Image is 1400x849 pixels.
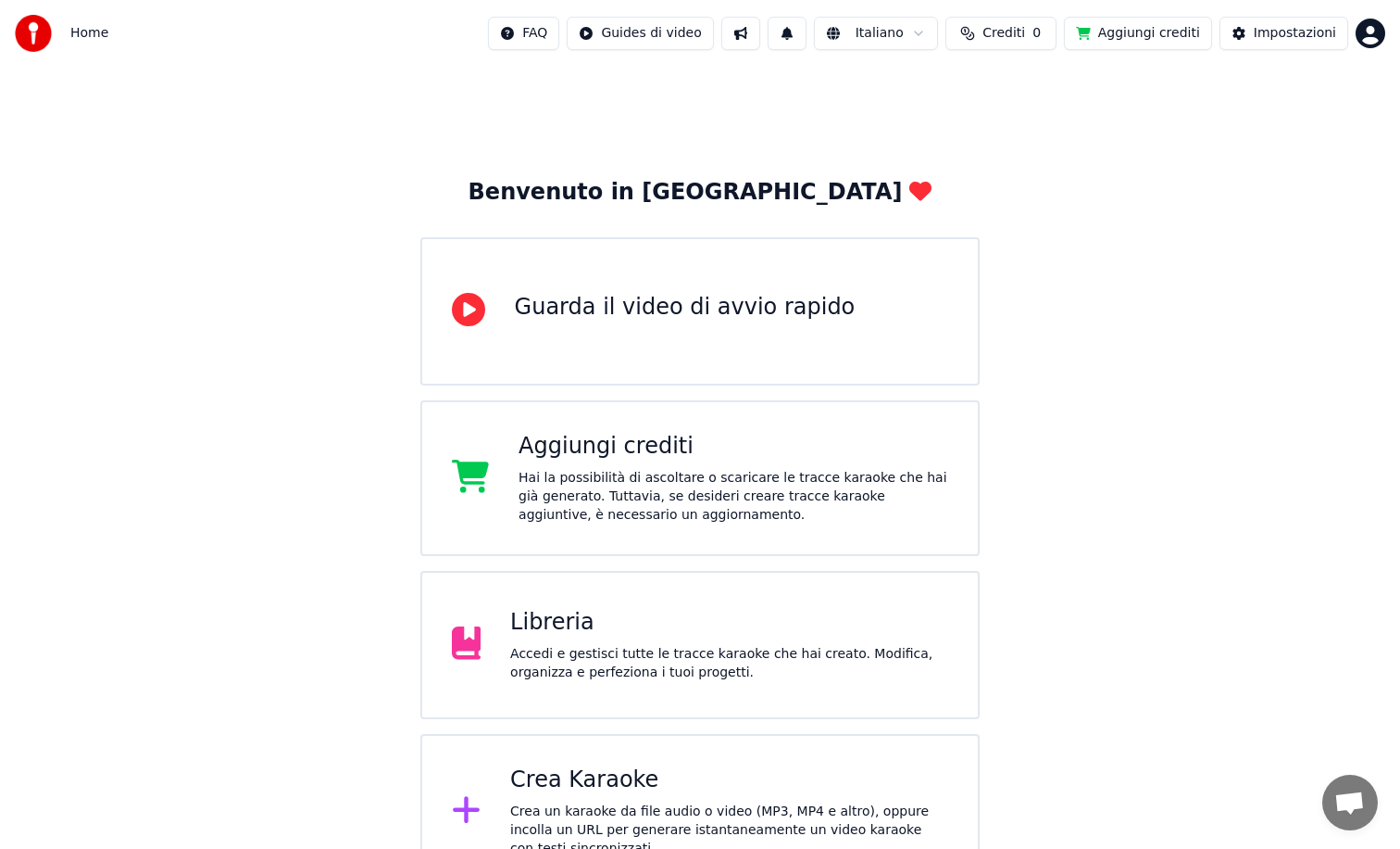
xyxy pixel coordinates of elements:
button: Impostazioni [1219,17,1348,50]
span: Crediti [982,24,1025,43]
div: Libreria [510,608,948,638]
button: FAQ [488,17,559,50]
a: Aprire la chat [1322,775,1378,830]
div: Accedi e gestisci tutte le tracce karaoke che hai creato. Modifica, organizza e perfeziona i tuoi... [510,645,948,682]
button: Aggiungi crediti [1064,17,1212,50]
div: Crea Karaoke [510,766,948,795]
span: Home [70,24,108,43]
button: Guides di video [567,17,713,50]
span: 0 [1032,24,1041,43]
img: youka [15,15,52,52]
div: Impostazioni [1254,24,1336,43]
div: Aggiungi crediti [519,432,948,462]
div: Benvenuto in [GEOGRAPHIC_DATA] [469,178,932,208]
nav: breadcrumb [70,24,108,43]
button: Crediti0 [945,17,1056,50]
div: Hai la possibilità di ascoltare o scaricare le tracce karaoke che hai già generato. Tuttavia, se ... [519,469,948,525]
div: Guarda il video di avvio rapido [515,293,856,323]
